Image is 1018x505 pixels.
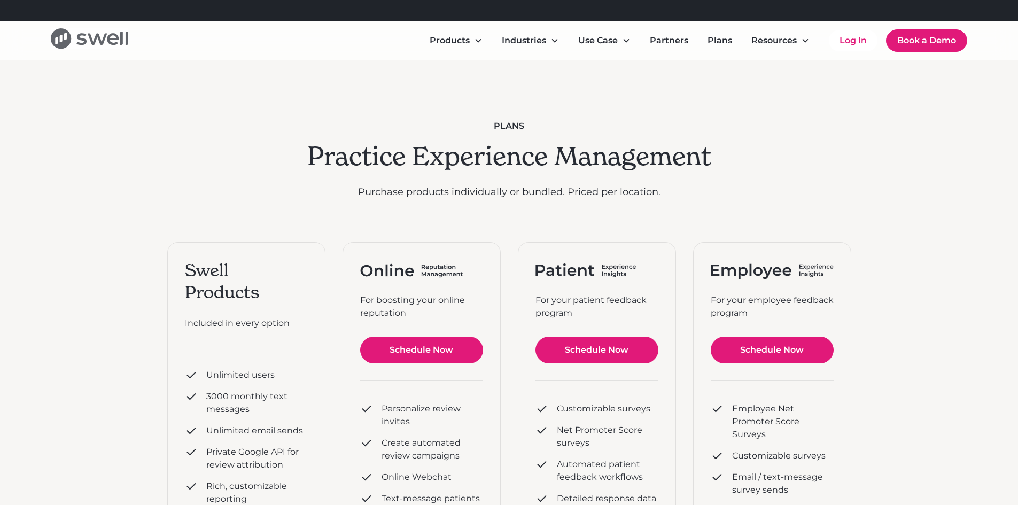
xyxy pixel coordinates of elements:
div: Swell Products [185,260,308,304]
div: Email / text-message survey sends [732,471,834,496]
a: Partners [641,30,697,51]
div: Industries [493,30,568,51]
a: Schedule Now [711,337,834,363]
h2: Practice Experience Management [307,141,711,172]
div: Products [421,30,491,51]
a: Plans [699,30,741,51]
div: Create automated review campaigns [382,437,483,462]
div: For your employee feedback program [711,294,834,320]
div: Use Case [570,30,639,51]
p: Purchase products individually or bundled. Priced per location. [307,185,711,199]
div: 3000 monthly text messages [206,390,308,416]
div: Customizable surveys [557,402,650,415]
div: Refer a clinic, get $300! [427,4,574,17]
div: Employee Net Promoter Score Surveys [732,402,834,441]
a: Learn More [526,5,574,15]
div: Net Promoter Score surveys [557,424,658,449]
div: Customizable surveys [732,449,826,462]
div: Automated patient feedback workflows [557,458,658,484]
a: Book a Demo [886,29,967,52]
div: For your patient feedback program [535,294,658,320]
div: Unlimited email sends [206,424,303,437]
a: Schedule Now [535,337,658,363]
div: Detailed response data [557,492,656,505]
a: home [51,28,128,52]
div: Industries [502,34,546,47]
div: plans [307,120,711,133]
div: Online Webchat [382,471,452,484]
a: Log In [829,30,877,51]
a: Schedule Now [360,337,483,363]
div: Included in every option [185,317,308,330]
div: Use Case [578,34,618,47]
div: Resources [743,30,818,51]
div: Unlimited users [206,369,275,382]
div: Private Google API for review attribution [206,446,308,471]
div: Resources [751,34,797,47]
div: Products [430,34,470,47]
div: For boosting your online reputation [360,294,483,320]
div: Personalize review invites [382,402,483,428]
